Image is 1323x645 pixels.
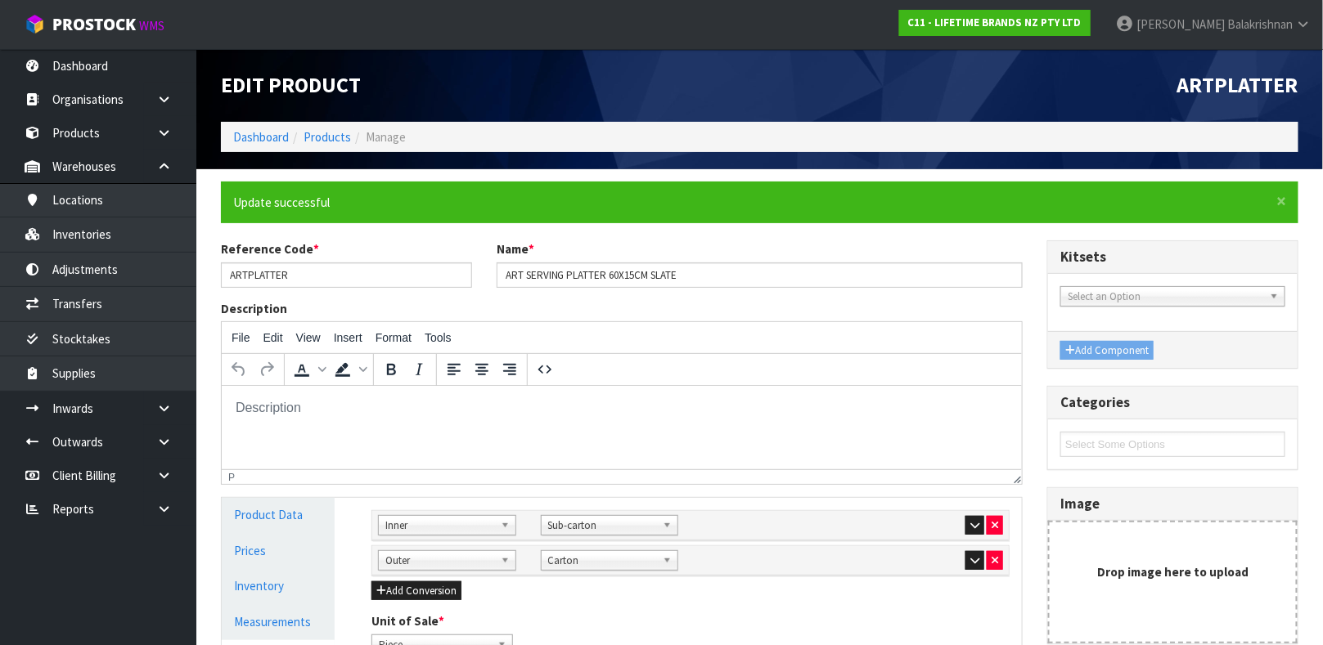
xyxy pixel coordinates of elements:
strong: Drop image here to upload [1097,564,1249,580]
div: p [228,472,235,483]
button: Italic [405,356,433,383]
label: Reference Code [221,240,319,258]
span: Outer [385,551,494,571]
div: Resize [1009,470,1023,484]
button: Redo [253,356,281,383]
small: WMS [139,18,164,34]
span: Tools [425,331,452,344]
span: File [232,331,250,344]
button: Align left [440,356,468,383]
label: Description [221,300,287,317]
span: ARTPLATTER [1177,71,1298,98]
button: Align right [496,356,524,383]
span: Balakrishnan [1227,16,1293,32]
div: Background color [329,356,370,383]
button: Align center [468,356,496,383]
span: Format [376,331,412,344]
h3: Categories [1060,395,1285,410]
span: Insert [334,331,362,344]
span: × [1277,190,1287,213]
a: Measurements [222,605,335,638]
span: Edit Product [221,71,361,98]
span: Edit [263,331,283,344]
label: Name [497,240,534,258]
button: Source code [531,356,559,383]
a: Dashboard [233,129,289,145]
span: Manage [366,129,406,145]
label: Unit of Sale [371,612,444,629]
a: Inventory [222,569,335,602]
a: Prices [222,534,335,567]
span: [PERSON_NAME] [1136,16,1225,32]
button: Bold [377,356,405,383]
input: Reference Code [221,262,472,288]
a: C11 - LIFETIME BRANDS NZ PTY LTD [899,10,1091,36]
button: Add Conversion [371,581,461,601]
span: Select an Option [1068,287,1263,307]
a: Product Data [222,498,335,531]
span: Update successful [233,195,330,210]
span: View [296,331,321,344]
h3: Image [1060,496,1285,512]
img: cube-alt.png [25,14,45,34]
a: Products [304,129,351,145]
span: ProStock [52,14,136,35]
input: Name [497,262,1024,288]
span: Sub-carton [548,516,657,535]
span: Carton [548,551,657,571]
span: Inner [385,516,494,535]
h3: Kitsets [1060,249,1285,265]
div: Text color [288,356,329,383]
button: Undo [225,356,253,383]
iframe: Rich Text Area. Press ALT-0 for help. [222,386,1022,469]
strong: C11 - LIFETIME BRANDS NZ PTY LTD [908,16,1082,29]
button: Add Component [1060,341,1154,361]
